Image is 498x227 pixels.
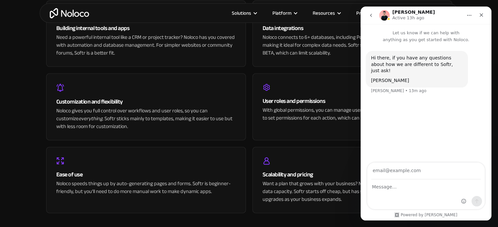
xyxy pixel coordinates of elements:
div: Platform [272,9,291,17]
div: Resources [313,9,335,17]
div: Noloco gives you full control over workflows and user roles, so you can customize . Softr sticks ... [56,107,236,130]
div: Scalability and pricing [263,170,442,180]
div: Platform [264,9,304,17]
div: Data integrations [263,24,442,33]
div: Building internal tools and apps [56,24,236,33]
em: everything [79,114,102,123]
div: With global permissions, you can manage users easily in Noloco. In Softr, you have to set permiss... [263,106,442,122]
div: Noloco connects to 6+ databases, including PostgreSQL, MySQL, and REST APIs, making it ideal for ... [263,33,442,57]
div: Ease of use [56,170,236,180]
div: User roles and permissions [263,96,442,106]
a: home [50,8,89,18]
div: Resources [304,9,348,17]
div: Need a powerful internal tool like a CRM or project tracker? Noloco has you covered with automati... [56,33,236,57]
div: Solutions [232,9,251,17]
iframe: Intercom live chat [360,7,491,220]
div: Want a plan that grows with your business? Noloco offers flexible user limits and data capacity. ... [263,180,442,203]
div: Noloco speeds things up by auto-generating pages and forms. Softr is beginner-friendly, but you’l... [56,180,236,195]
div: Customization and flexibility [56,97,236,107]
div: Solutions [224,9,264,17]
a: Pricing [348,9,379,17]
